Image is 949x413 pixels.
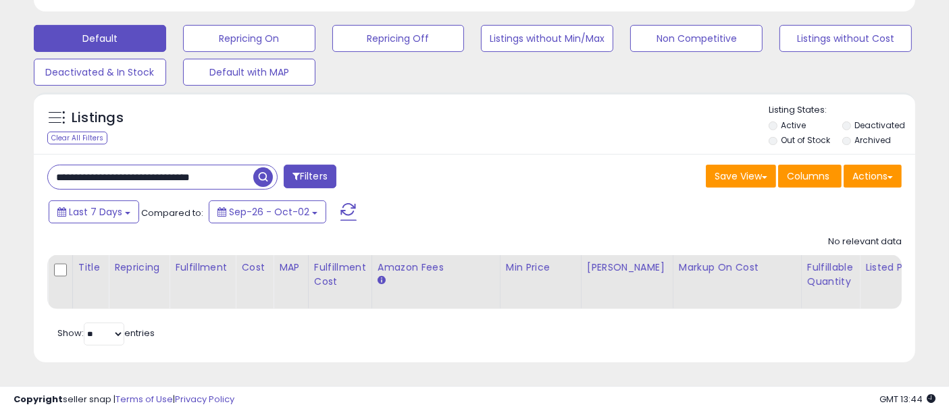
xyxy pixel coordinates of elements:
div: Clear All Filters [47,132,107,144]
div: MAP [279,260,302,275]
span: 2025-10-10 13:44 GMT [879,393,935,406]
div: Min Price [506,260,575,275]
h5: Listings [72,109,124,128]
button: Repricing Off [332,25,465,52]
button: Default [34,25,166,52]
button: Default with MAP [183,59,315,86]
strong: Copyright [14,393,63,406]
button: Filters [284,165,336,188]
button: Columns [778,165,842,188]
span: Show: entries [57,327,155,339]
div: Fulfillment Cost [314,260,366,289]
button: Listings without Min/Max [481,25,613,52]
div: Fulfillable Quantity [807,260,854,289]
button: Non Competitive [630,25,763,52]
span: Sep-26 - Oct-02 [229,205,309,219]
div: Fulfillment [175,260,230,275]
label: Archived [855,134,892,146]
button: Last 7 Days [49,200,139,223]
label: Deactivated [855,119,906,131]
div: Amazon Fees [378,260,494,275]
div: Repricing [114,260,163,275]
small: Amazon Fees. [378,275,386,287]
div: No relevant data [828,236,902,248]
button: Save View [706,165,776,188]
label: Active [781,119,806,131]
button: Deactivated & In Stock [34,59,166,86]
a: Privacy Policy [175,393,234,406]
th: The percentage added to the cost of goods (COGS) that forms the calculator for Min & Max prices. [673,255,801,309]
span: Columns [787,169,829,183]
p: Listing States: [769,104,915,117]
a: Terms of Use [116,393,173,406]
div: [PERSON_NAME] [587,260,667,275]
button: Listings without Cost [779,25,912,52]
label: Out of Stock [781,134,831,146]
button: Repricing On [183,25,315,52]
span: Last 7 Days [69,205,122,219]
div: seller snap | | [14,393,234,406]
div: Markup on Cost [679,260,796,275]
div: Cost [241,260,267,275]
button: Actions [844,165,902,188]
span: Compared to: [141,206,203,219]
button: Sep-26 - Oct-02 [209,200,326,223]
div: Title [78,260,103,275]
